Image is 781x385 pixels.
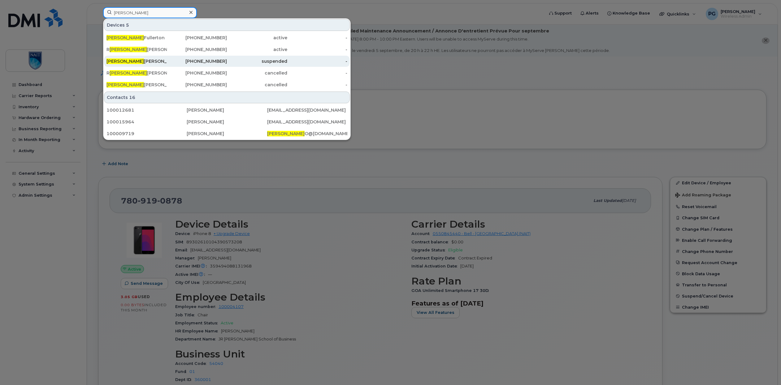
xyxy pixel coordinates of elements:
div: - [287,82,348,88]
div: R [PERSON_NAME] [106,70,167,76]
div: active [227,46,287,53]
div: Contacts [104,92,350,103]
span: [PERSON_NAME] [106,58,144,64]
span: 16 [129,94,135,101]
div: cancelled [227,82,287,88]
div: cancelled [227,70,287,76]
a: R[PERSON_NAME][PERSON_NAME][PHONE_NUMBER]active- [104,44,350,55]
a: R[PERSON_NAME][PERSON_NAME][PHONE_NUMBER]cancelled- [104,67,350,79]
div: - [287,58,348,64]
div: 100012681 [106,107,187,113]
div: [PERSON_NAME] [187,130,267,137]
span: [PERSON_NAME] [267,131,305,136]
div: 100009719 [106,130,187,137]
div: R [PERSON_NAME] [106,46,167,53]
div: [PHONE_NUMBER] [167,82,227,88]
a: 100012681[PERSON_NAME][EMAIL_ADDRESS][DOMAIN_NAME] [104,105,350,116]
div: active [227,35,287,41]
div: Devices [104,19,350,31]
a: [PERSON_NAME][PERSON_NAME][PHONE_NUMBER]suspended- [104,56,350,67]
a: 100015964[PERSON_NAME][EMAIL_ADDRESS][DOMAIN_NAME] [104,116,350,127]
div: [EMAIL_ADDRESS][DOMAIN_NAME] [267,119,347,125]
span: [PERSON_NAME] [106,82,144,88]
div: [PHONE_NUMBER] [167,58,227,64]
div: 100015964 [106,119,187,125]
div: O@[DOMAIN_NAME] [267,130,347,137]
div: - [287,46,348,53]
div: [PHONE_NUMBER] [167,70,227,76]
div: [PERSON_NAME] [106,58,167,64]
div: [PHONE_NUMBER] [167,35,227,41]
div: - [287,70,348,76]
span: [PERSON_NAME] [110,47,147,52]
div: [PERSON_NAME] [187,107,267,113]
div: - [287,35,348,41]
span: [PERSON_NAME] [110,70,147,76]
div: suspended [227,58,287,64]
a: [PERSON_NAME]Fullerton[PHONE_NUMBER]active- [104,32,350,43]
a: 100009719[PERSON_NAME][PERSON_NAME]O@[DOMAIN_NAME] [104,128,350,139]
a: [PERSON_NAME][PERSON_NAME][PHONE_NUMBER]cancelled- [104,79,350,90]
div: [PERSON_NAME] [187,119,267,125]
div: [PERSON_NAME] [106,82,167,88]
span: 5 [126,22,129,28]
div: [EMAIL_ADDRESS][DOMAIN_NAME] [267,107,347,113]
span: [PERSON_NAME] [106,35,144,41]
div: Fullerton [106,35,167,41]
div: [PHONE_NUMBER] [167,46,227,53]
